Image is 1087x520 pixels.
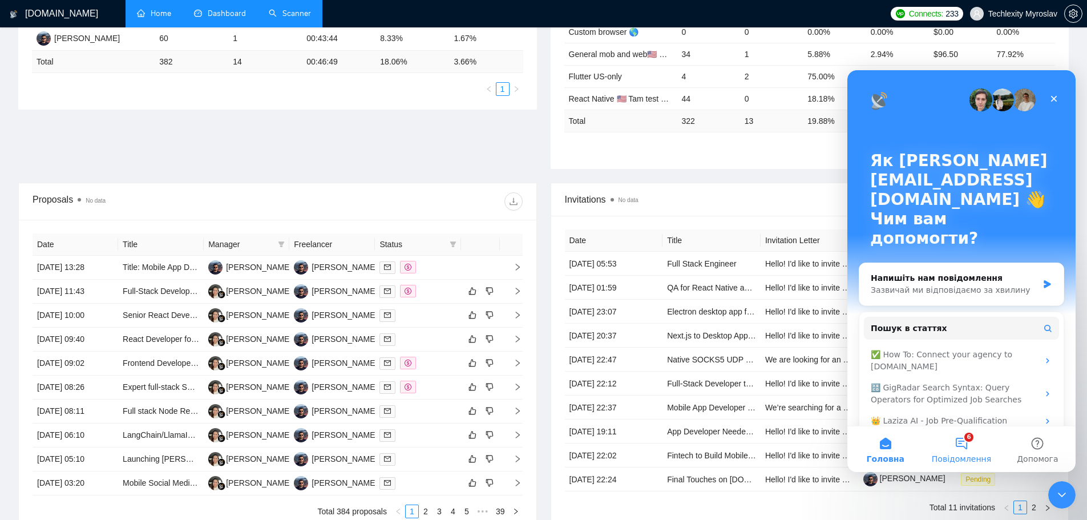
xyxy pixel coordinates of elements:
[486,406,494,416] span: dislike
[226,453,292,465] div: [PERSON_NAME]
[375,27,449,51] td: 8.33%
[23,252,100,264] span: Пошук в статтях
[909,7,943,20] span: Connects:
[208,476,223,490] img: LA
[486,86,492,92] span: left
[565,276,663,300] td: [DATE] 01:59
[450,241,456,248] span: filter
[667,427,837,436] a: App Developer Needed for Exciting New Project
[504,192,523,211] button: download
[992,65,1055,87] td: 36.15%
[961,473,995,486] span: Pending
[312,357,377,369] div: [PERSON_NAME]
[208,358,292,367] a: LA[PERSON_NAME]
[896,9,905,18] img: upwork-logo.png
[226,333,292,345] div: [PERSON_NAME]
[1014,501,1027,514] a: 1
[483,332,496,346] button: dislike
[118,233,204,256] th: Title
[468,382,476,392] span: like
[863,474,945,483] a: [PERSON_NAME]
[447,236,459,253] span: filter
[33,328,118,352] td: [DATE] 09:40
[17,247,212,269] button: Пошук в статтях
[37,31,51,46] img: MK
[761,229,859,252] th: Invitation Letter
[208,9,246,18] span: Dashboard
[226,477,292,489] div: [PERSON_NAME]
[512,508,519,515] span: right
[486,382,494,392] span: dislike
[276,236,287,253] span: filter
[228,51,302,73] td: 14
[1065,9,1082,18] span: setting
[294,454,377,463] a: MK[PERSON_NAME]
[226,309,292,321] div: [PERSON_NAME]
[1041,501,1054,514] li: Next Page
[122,18,145,41] img: Profile image for Oleksandr
[483,380,496,394] button: dislike
[433,505,446,518] a: 3
[740,87,803,110] td: 0
[312,333,377,345] div: [PERSON_NAME]
[123,406,278,416] a: Full stack Node React Typescript Developer
[312,405,377,417] div: [PERSON_NAME]
[17,307,212,340] div: 🔠 GigRadar Search Syntax: Query Operators for Optimized Job Searches
[740,110,803,132] td: 13
[662,229,761,252] th: Title
[118,304,204,328] td: Senior React Developer for CRM Project with Tailwind CSS
[123,263,418,272] a: Title: Mobile App Developer (Flutter/React Native) – Health & Wearables Integration
[419,505,432,518] a: 2
[208,356,223,370] img: LA
[204,233,289,256] th: Manager
[446,505,460,518] li: 4
[460,505,474,518] li: 5
[662,276,761,300] td: QA for React Native app on Android
[302,27,375,51] td: 00:43:44
[486,478,494,487] span: dislike
[466,476,479,490] button: like
[486,454,494,463] span: dislike
[23,139,205,178] p: Чим вам допомогти?
[565,300,663,324] td: [DATE] 23:07
[54,32,120,45] div: [PERSON_NAME]
[667,259,736,268] a: Full Stack Engineer
[294,308,308,323] img: MK
[123,430,308,440] a: LangChain/LlamaIndex & Next.js Developer Needed
[662,324,761,348] td: Next.js to Desktop App Conversion with Electron – Code Protection, Licensing, and Authentication
[677,43,740,65] td: 34
[294,452,308,466] img: MK
[294,286,377,295] a: MK[PERSON_NAME]
[569,94,681,103] a: React Native 🇺🇸 Tam test 04/08
[466,356,479,370] button: like
[384,336,391,342] span: mail
[803,110,866,132] td: 19.88 %
[302,51,375,73] td: 00:46:49
[10,5,18,23] img: logo
[312,381,377,393] div: [PERSON_NAME]
[483,308,496,322] button: dislike
[294,476,308,490] img: MK
[929,65,992,87] td: $5.67
[492,505,509,518] li: 39
[33,280,118,304] td: [DATE] 11:43
[466,308,479,322] button: like
[76,356,152,402] button: Повідомлення
[662,252,761,276] td: Full Stack Engineer
[961,474,1000,483] a: Pending
[945,7,958,20] span: 233
[123,287,334,296] a: Full-Stack Developer for SaaS Platform (Post-MVP Scaling)
[483,404,496,418] button: dislike
[217,338,225,346] img: gigradar-bm.png
[565,229,663,252] th: Date
[447,505,459,518] a: 4
[565,192,1055,207] span: Invitations
[33,256,118,280] td: [DATE] 13:28
[1044,505,1051,511] span: right
[384,288,391,295] span: mail
[289,233,375,256] th: Freelancer
[803,21,866,43] td: 0.00%
[294,380,308,394] img: MK
[123,454,477,463] a: Launching [PERSON_NAME]’s Hot Dogs need automated Square-integrated ops & finance systems
[294,262,377,271] a: MK[PERSON_NAME]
